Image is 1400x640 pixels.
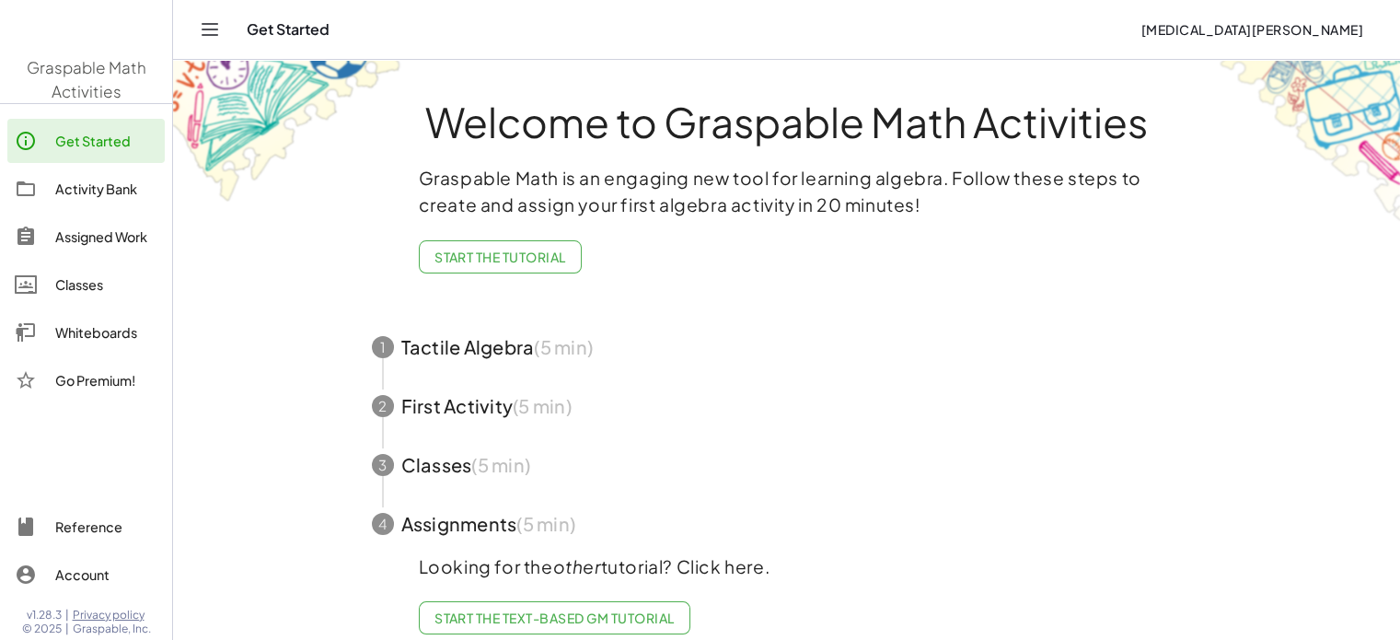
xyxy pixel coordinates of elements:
span: | [65,608,69,623]
h1: Welcome to Graspable Math Activities [338,100,1236,143]
img: get-started-bg-ul-Ceg4j33I.png [173,58,403,204]
span: | [65,622,69,636]
span: © 2025 [22,622,62,636]
div: Whiteboards [55,321,157,343]
a: Assigned Work [7,215,165,259]
button: Start the Tutorial [419,240,582,273]
div: Reference [55,516,157,538]
div: 3 [372,454,394,476]
div: 1 [372,336,394,358]
div: Assigned Work [55,226,157,248]
a: Privacy policy [73,608,151,623]
a: Start the Text-based GM Tutorial [419,601,690,634]
div: 4 [372,513,394,535]
a: Get Started [7,119,165,163]
span: Graspable Math Activities [27,57,146,101]
div: Get Started [55,130,157,152]
button: 1Tactile Algebra(5 min) [350,318,1224,377]
a: Whiteboards [7,310,165,355]
a: Reference [7,505,165,549]
em: other [553,555,601,577]
button: 4Assignments(5 min) [350,495,1224,553]
p: Looking for the tutorial? Click here. [419,553,1155,580]
button: 3Classes(5 min) [350,436,1224,495]
div: Account [55,564,157,586]
div: Activity Bank [55,178,157,200]
button: [MEDICAL_DATA][PERSON_NAME] [1126,13,1378,46]
span: v1.28.3 [27,608,62,623]
div: 2 [372,395,394,417]
button: Toggle navigation [195,15,225,44]
span: [MEDICAL_DATA][PERSON_NAME] [1140,21,1363,38]
div: Go Premium! [55,369,157,391]
a: Activity Bank [7,167,165,211]
div: Classes [55,273,157,296]
a: Classes [7,262,165,307]
span: Graspable, Inc. [73,622,151,636]
span: Start the Tutorial [434,249,566,265]
button: 2First Activity(5 min) [350,377,1224,436]
span: Start the Text-based GM Tutorial [434,610,675,626]
a: Account [7,553,165,597]
p: Graspable Math is an engaging new tool for learning algebra. Follow these steps to create and ass... [419,165,1155,218]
